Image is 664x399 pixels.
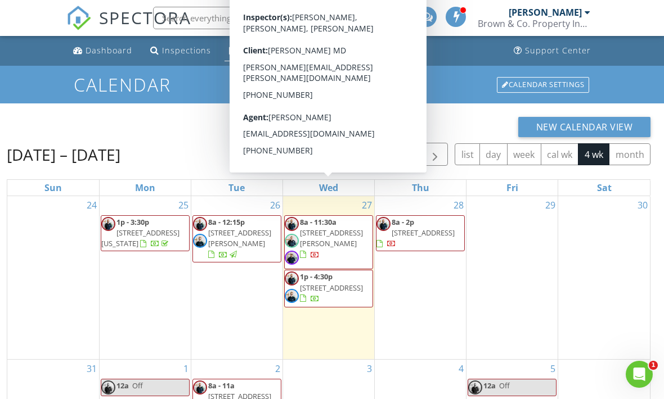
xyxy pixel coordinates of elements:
div: Inspections [162,45,211,56]
div: Calendar Settings [497,77,589,93]
a: 8a - 12:15p [STREET_ADDRESS][PERSON_NAME] [192,215,281,262]
span: 1 [649,361,658,370]
td: Go to August 28, 2025 [375,196,466,360]
button: New Calendar View [518,117,651,137]
span: 8a - 11a [208,380,235,391]
span: 1p - 4:30p [300,271,333,282]
a: Go to September 3, 2025 [365,360,374,378]
span: [STREET_ADDRESS][PERSON_NAME] [300,228,363,248]
a: 1p - 3:30p [STREET_ADDRESS][US_STATE] [101,215,190,252]
img: 4.png [285,251,299,265]
td: Go to August 26, 2025 [191,196,282,360]
a: 8a - 11:30a [STREET_ADDRESS][PERSON_NAME] [284,215,373,270]
a: Go to September 4, 2025 [456,360,466,378]
a: Go to September 2, 2025 [273,360,282,378]
a: Tuesday [226,180,247,196]
div: Support Center [525,45,591,56]
a: Go to August 25, 2025 [176,196,191,214]
button: month [609,143,650,165]
button: Previous [396,143,423,166]
div: Calendar [241,45,280,56]
span: 12a [116,380,129,391]
a: Go to August 29, 2025 [543,196,558,214]
div: Profile [373,45,400,56]
a: Go to September 6, 2025 [640,360,650,378]
a: 1p - 4:30p [STREET_ADDRESS] [284,270,373,307]
td: Go to August 30, 2025 [558,196,650,360]
a: Settings [293,40,347,61]
a: Friday [504,180,521,196]
button: list [455,143,480,165]
a: 1p - 4:30p [STREET_ADDRESS] [300,271,363,303]
span: [STREET_ADDRESS][PERSON_NAME] [208,228,271,248]
div: [PERSON_NAME] [509,7,582,18]
h2: [DATE] – [DATE] [7,143,120,166]
td: Go to August 25, 2025 [99,196,191,360]
img: 2.png [285,234,299,248]
a: Monday [133,180,158,196]
a: Go to August 31, 2025 [84,360,99,378]
a: Go to August 26, 2025 [268,196,282,214]
a: 8a - 11:30a [STREET_ADDRESS][PERSON_NAME] [300,217,363,260]
img: 6.png [193,217,207,231]
img: 6.png [468,380,482,395]
a: Dashboard [69,40,137,61]
button: Next [422,143,448,166]
span: 12a [483,380,496,391]
button: [DATE] [348,143,389,165]
img: The Best Home Inspection Software - Spectora [66,6,91,30]
span: Off [132,380,143,391]
img: 6.png [101,380,115,395]
button: day [479,143,508,165]
a: Go to August 27, 2025 [360,196,374,214]
img: untitled_design.png [193,234,207,248]
img: 6.png [285,271,299,285]
div: Dashboard [86,45,132,56]
a: SPECTORA [66,15,191,39]
button: 4 wk [578,143,609,165]
a: Profile [356,40,404,61]
a: Calendar Settings [496,76,590,94]
span: 8a - 2p [392,217,414,227]
div: Settings [309,45,343,56]
a: 8a - 12:15p [STREET_ADDRESS][PERSON_NAME] [208,217,271,260]
a: 8a - 2p [STREET_ADDRESS] [376,217,455,248]
a: 1p - 3:30p [STREET_ADDRESS][US_STATE] [101,217,180,248]
span: Off [499,380,510,391]
div: Brown & Co. Property Inspections [478,18,590,29]
a: Go to August 30, 2025 [635,196,650,214]
input: Search everything... [153,7,378,29]
button: cal wk [541,143,579,165]
a: Go to September 1, 2025 [181,360,191,378]
a: Support Center [509,40,595,61]
a: Sunday [42,180,64,196]
a: Go to August 28, 2025 [451,196,466,214]
a: Thursday [410,180,432,196]
span: SPECTORA [99,6,191,29]
h1: Calendar [74,75,590,94]
img: untitled_design.png [285,289,299,303]
span: [STREET_ADDRESS] [392,228,455,238]
a: Wednesday [317,180,340,196]
span: 1p - 3:30p [116,217,149,227]
span: 8a - 11:30a [300,217,337,227]
button: week [507,143,541,165]
td: Go to August 29, 2025 [466,196,558,360]
a: Inspections [146,40,216,61]
a: 8a - 2p [STREET_ADDRESS] [376,215,465,252]
span: [STREET_ADDRESS][US_STATE] [101,228,180,248]
img: 6.png [101,217,115,231]
img: 6.png [285,217,299,231]
img: 6.png [376,217,391,231]
a: Go to September 5, 2025 [548,360,558,378]
iframe: Intercom live chat [626,361,653,388]
span: [STREET_ADDRESS] [300,283,363,293]
td: Go to August 24, 2025 [7,196,99,360]
td: Go to August 27, 2025 [282,196,374,360]
a: Go to August 24, 2025 [84,196,99,214]
a: Saturday [595,180,614,196]
span: 8a - 12:15p [208,217,245,227]
img: 6.png [193,380,207,395]
a: Calendar [225,40,284,61]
